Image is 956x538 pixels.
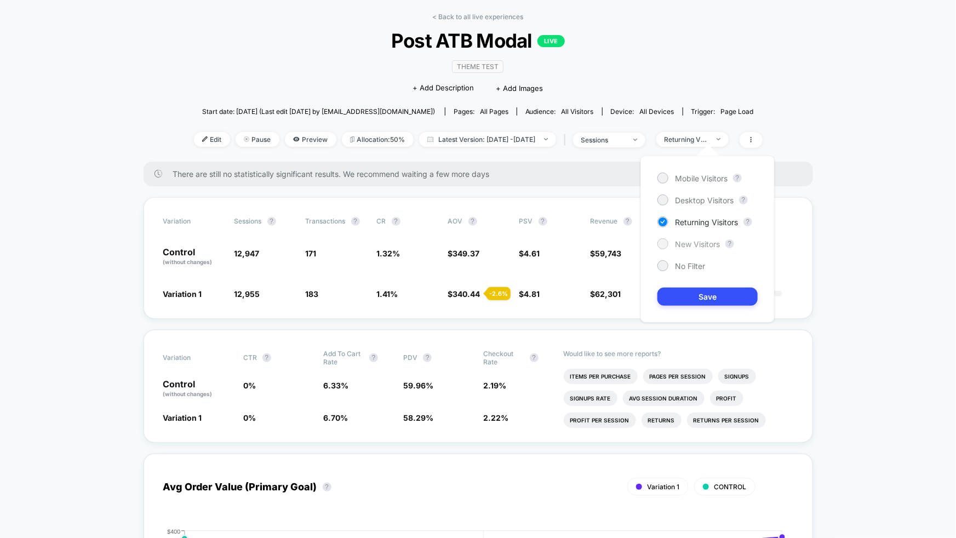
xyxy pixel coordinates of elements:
[236,132,279,147] span: Pause
[306,217,346,225] span: Transactions
[480,107,508,116] span: all pages
[675,218,738,227] span: Returning Visitors
[167,528,180,534] tspan: $400
[484,381,507,390] span: 2.19 %
[596,249,622,258] span: 59,743
[524,249,540,258] span: 4.61
[657,288,758,306] button: Save
[733,174,742,182] button: ?
[403,413,433,422] span: 58.29 %
[448,217,463,225] span: AOV
[243,413,256,422] span: 0 %
[448,249,480,258] span: $
[448,289,480,299] span: $
[721,107,754,116] span: Page Load
[530,353,539,362] button: ?
[377,289,398,299] span: 1.41 %
[173,169,791,179] span: There are still no statistically significant results. We recommend waiting a few more days
[562,132,573,148] span: |
[564,350,793,358] p: Would like to see more reports?
[564,369,638,384] li: Items Per Purchase
[591,289,621,299] span: $
[648,483,680,491] span: Variation 1
[623,391,705,406] li: Avg Session Duration
[675,261,705,271] span: No Filter
[675,239,720,249] span: New Visitors
[519,249,540,258] span: $
[413,83,474,94] span: + Add Description
[725,239,734,248] button: ?
[691,107,754,116] div: Trigger:
[633,139,637,141] img: end
[351,217,360,226] button: ?
[564,413,636,428] li: Profit Per Session
[539,217,547,226] button: ?
[623,217,632,226] button: ?
[163,289,202,299] span: Variation 1
[306,289,319,299] span: 183
[323,413,348,422] span: 6.70 %
[222,29,734,52] span: Post ATB Modal
[717,138,720,140] img: end
[675,174,728,183] span: Mobile Visitors
[194,132,230,147] span: Edit
[163,217,224,226] span: Variation
[403,381,433,390] span: 59.96 %
[342,132,414,147] span: Allocation: 50%
[714,483,747,491] span: CONTROL
[306,249,317,258] span: 171
[323,350,364,366] span: Add To Cart Rate
[244,136,249,142] img: end
[323,483,331,491] button: ?
[496,84,543,93] span: + Add Images
[640,107,674,116] span: all devices
[525,107,594,116] div: Audience:
[285,132,336,147] span: Preview
[642,413,682,428] li: Returns
[202,136,208,142] img: edit
[267,217,276,226] button: ?
[687,413,766,428] li: Returns Per Session
[262,353,271,362] button: ?
[486,287,511,300] div: - 2.6 %
[602,107,683,116] span: Device:
[234,289,260,299] span: 12,955
[743,218,752,226] button: ?
[519,217,533,225] span: PSV
[427,136,433,142] img: calendar
[234,249,260,258] span: 12,947
[537,35,565,47] p: LIVE
[234,217,262,225] span: Sessions
[453,289,480,299] span: 340.44
[484,350,524,366] span: Checkout Rate
[665,135,708,144] div: Returning Visitors
[643,369,713,384] li: Pages Per Session
[243,381,256,390] span: 0 %
[524,289,540,299] span: 4.81
[350,136,354,142] img: rebalance
[243,353,257,362] span: CTR
[591,217,618,225] span: Revenue
[544,138,548,140] img: end
[423,353,432,362] button: ?
[591,249,622,258] span: $
[419,132,556,147] span: Latest Version: [DATE] - [DATE]
[718,369,756,384] li: Signups
[392,217,400,226] button: ?
[163,248,224,266] p: Control
[163,259,213,265] span: (without changes)
[163,391,213,397] span: (without changes)
[675,196,734,205] span: Desktop Visitors
[581,136,625,144] div: sessions
[403,353,417,362] span: PDV
[564,391,617,406] li: Signups Rate
[453,249,480,258] span: 349.37
[596,289,621,299] span: 62,301
[163,413,202,422] span: Variation 1
[468,217,477,226] button: ?
[433,13,524,21] a: < Back to all live experiences
[377,217,386,225] span: CR
[323,381,348,390] span: 6.33 %
[519,289,540,299] span: $
[163,380,232,398] p: Control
